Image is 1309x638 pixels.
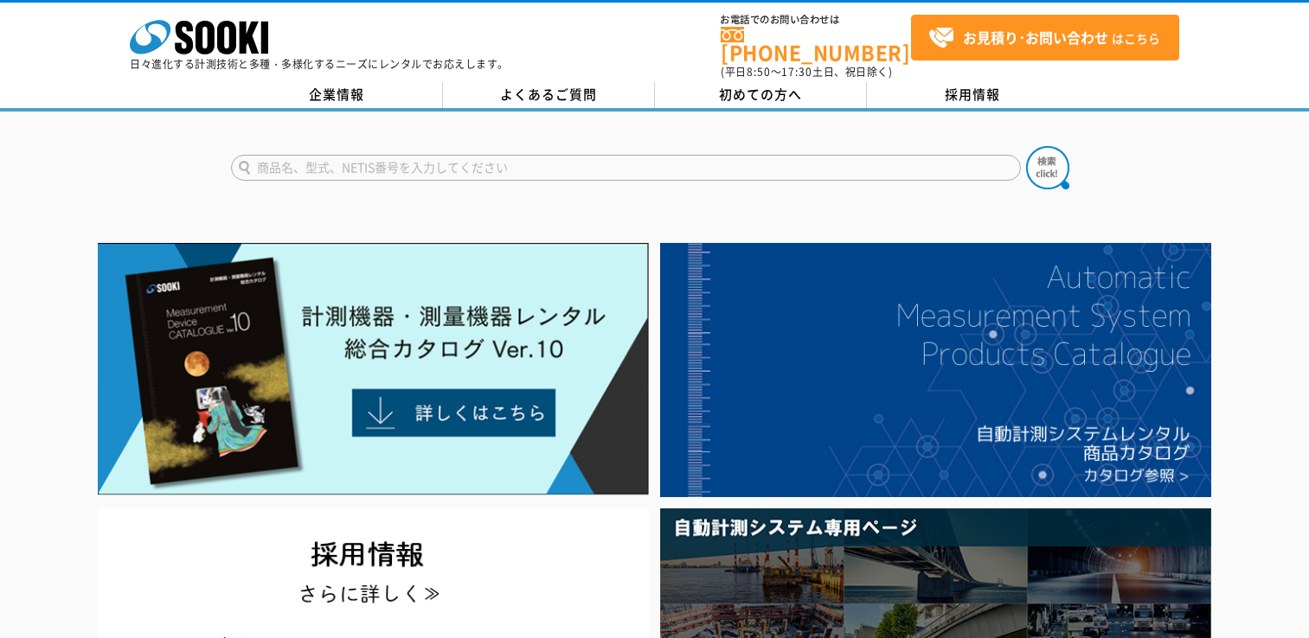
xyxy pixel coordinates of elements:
[781,64,812,80] span: 17:30
[911,15,1179,61] a: お見積り･お問い合わせはこちら
[130,59,509,69] p: 日々進化する計測技術と多種・多様化するニーズにレンタルでお応えします。
[655,82,867,108] a: 初めての方へ
[719,85,802,104] span: 初めての方へ
[231,155,1021,181] input: 商品名、型式、NETIS番号を入力してください
[231,82,443,108] a: 企業情報
[721,27,911,62] a: [PHONE_NUMBER]
[928,25,1160,51] span: はこちら
[98,243,649,495] img: Catalog Ver10
[443,82,655,108] a: よくあるご質問
[660,243,1211,497] img: 自動計測システムカタログ
[1026,146,1069,189] img: btn_search.png
[867,82,1079,108] a: 採用情報
[747,64,771,80] span: 8:50
[963,27,1108,48] strong: お見積り･お問い合わせ
[721,64,892,80] span: (平日 ～ 土日、祝日除く)
[721,15,911,25] span: お電話でのお問い合わせは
